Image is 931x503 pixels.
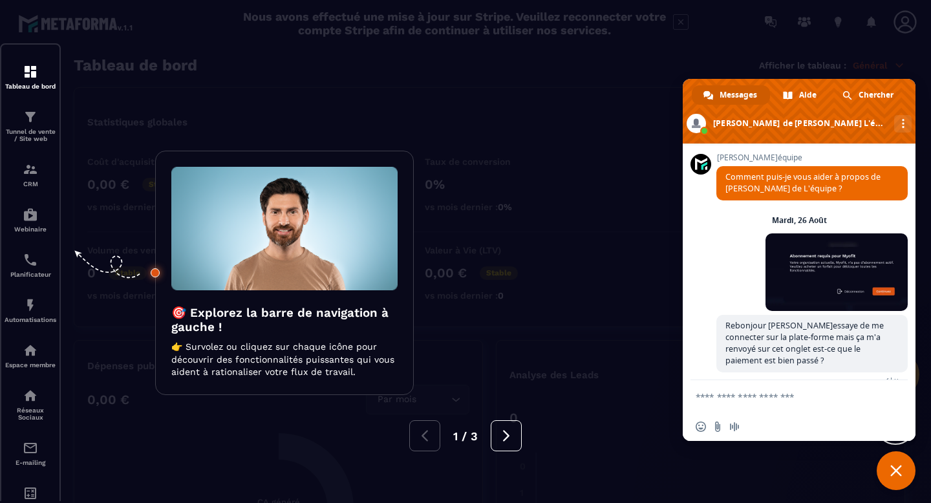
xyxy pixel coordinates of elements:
span: Comment puis-je vous aider à propos de [PERSON_NAME] de L'équipe ? [725,171,881,194]
span: 1 / 3 [453,429,478,443]
span: Chercher [859,85,894,105]
span: Message audio [729,422,740,432]
span: Aide [799,85,817,105]
img: intro-image [171,167,398,290]
a: Fermer le chat [877,451,915,490]
h3: 🎯 Explorez la barre de navigation à gauche ! [171,306,398,334]
span: Messages [720,85,757,105]
span: Lu [890,376,899,385]
span: Envoyer un fichier [712,422,723,432]
a: Aide [771,85,829,105]
p: 👉 Survolez ou cliquez sur chaque icône pour découvrir des fonctionnalités puissantes qui vous aid... [171,341,398,379]
a: Chercher [831,85,906,105]
a: Messages [692,85,770,105]
span: Insérer un emoji [696,422,706,432]
textarea: Entrez votre message... [696,380,877,412]
span: Rebonjour [PERSON_NAME]essaye de me connecter sur la plate-forme mais ça m'a renvoyé sur cet ongl... [725,320,884,366]
div: Mardi, 26 Août [772,217,827,224]
span: [PERSON_NAME]équipe [716,153,908,162]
